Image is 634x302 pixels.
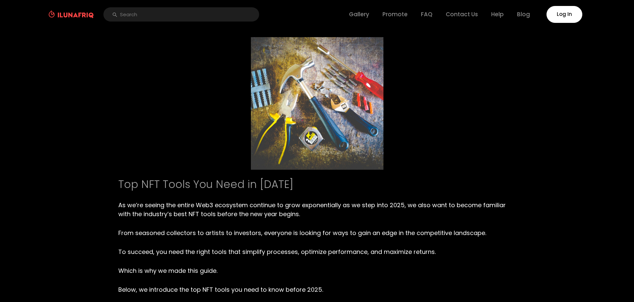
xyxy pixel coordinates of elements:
span: From seasoned collectors to artists to investors, everyone is looking for ways to gain an edge in... [118,229,486,237]
span: To succeed, you need the right tools that simplify processes, optimize performance, and maximize ... [118,248,436,256]
a: Log In [547,6,582,23]
span: As we’re seeing the entire Web3 ecosystem continue to grow exponentially as we step into 2025, we... [118,201,506,218]
a: Gallery [349,10,369,18]
h1: Top NFT Tools You Need in [DATE] [118,176,516,192]
img: NFT-Tools-2025 [251,37,383,170]
a: Blog [517,10,530,18]
a: Promote [382,10,408,18]
a: Contact Us [446,10,478,18]
a: FAQ [421,10,432,18]
a: Help [491,10,504,18]
span: Which is why we made this guide. [118,267,217,275]
input: Search [103,7,259,22]
span: Below, we introduce the top NFT tools you need to know before 2025. [118,285,323,294]
img: logo ilunafriq [49,11,93,18]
